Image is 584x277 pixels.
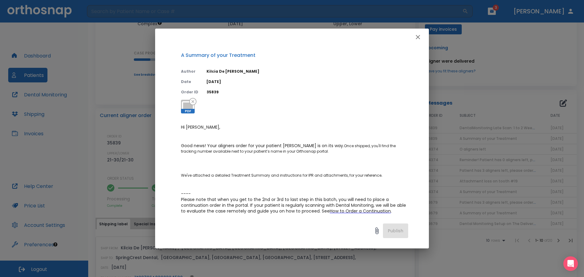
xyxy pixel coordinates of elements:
span: PDF [181,109,195,113]
p: Once shipped, you'll find the tracking number available next to your patient’s name in your Ortho... [181,143,408,154]
p: Date [181,79,199,85]
p: 35839 [207,89,408,95]
span: ---- Please note that when you get to the 2nd or 3rd to last step in this batch, you will need to... [181,191,407,214]
p: Kilcia De [PERSON_NAME] [207,69,408,74]
p: Author [181,69,199,74]
span: How to Order a Continuation [330,208,391,214]
span: . [391,208,392,214]
p: A Summary of your Treatment [181,52,408,59]
p: Order ID [181,89,199,95]
p: [DATE] [207,79,408,85]
a: How to Order a Continuation [330,209,391,214]
span: Good news! Your aligners order for your patient [PERSON_NAME] is on its way. [181,143,344,149]
div: Open Intercom Messenger [563,256,578,271]
p: We've attached a detailed Treatment Summary and instructions for IPR and attachments, for your re... [181,167,408,178]
span: . [381,172,382,178]
span: Hi [PERSON_NAME], [181,124,220,130]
